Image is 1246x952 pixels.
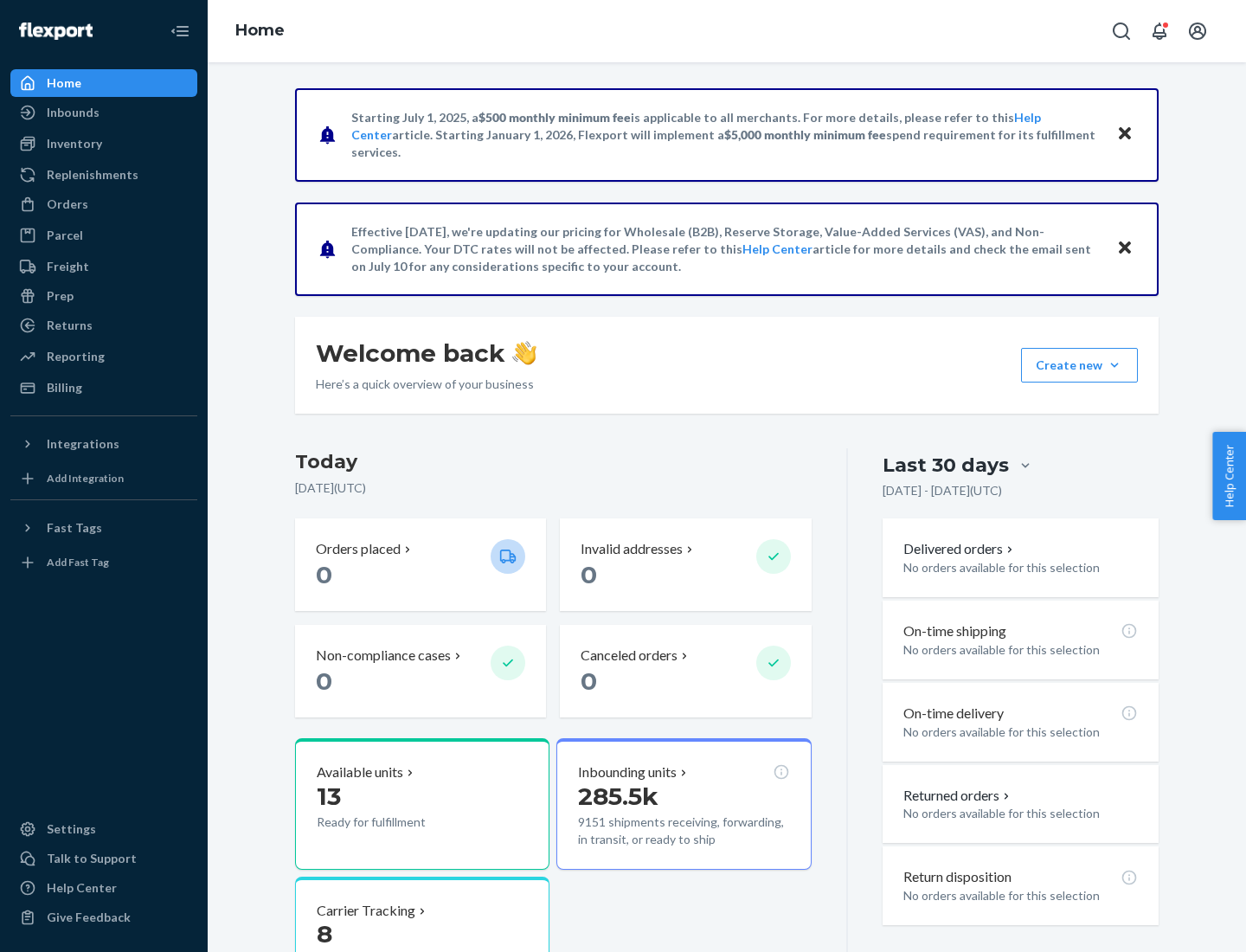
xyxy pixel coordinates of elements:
[1114,122,1136,147] button: Close
[316,338,536,369] h1: Welcome back
[47,519,102,537] div: Fast Tags
[295,738,549,870] button: Available units13Ready for fulfillment
[47,227,83,244] div: Parcel
[903,704,1004,724] p: On-time delivery
[903,867,1012,887] p: Return disposition
[47,287,74,305] div: Prep
[10,815,197,843] a: Settings
[47,879,117,897] div: Help Center
[581,666,597,696] span: 0
[316,666,332,696] span: 0
[317,901,415,921] p: Carrier Tracking
[47,471,124,486] div: Add Integration
[903,621,1006,641] p: On-time shipping
[1180,14,1215,48] button: Open account menu
[317,782,341,811] span: 13
[295,625,546,717] button: Non-compliance cases 0
[1114,236,1136,261] button: Close
[578,814,789,848] p: 9151 shipments receiving, forwarding, in transit, or ready to ship
[47,909,131,926] div: Give Feedback
[295,448,812,476] h3: Today
[10,99,197,126] a: Inbounds
[10,343,197,370] a: Reporting
[560,518,811,611] button: Invalid addresses 0
[47,135,102,152] div: Inventory
[47,258,89,275] div: Freight
[10,312,197,339] a: Returns
[47,196,88,213] div: Orders
[903,539,1017,559] button: Delivered orders
[235,21,285,40] a: Home
[724,127,886,142] span: $5,000 monthly minimum fee
[903,559,1138,576] p: No orders available for this selection
[10,904,197,931] button: Give Feedback
[10,374,197,402] a: Billing
[581,646,678,666] p: Canceled orders
[10,430,197,458] button: Integrations
[222,6,299,56] ol: breadcrumbs
[1104,14,1139,48] button: Open Search Box
[47,850,137,867] div: Talk to Support
[10,282,197,310] a: Prep
[47,435,119,453] div: Integrations
[316,539,401,559] p: Orders placed
[1142,14,1177,48] button: Open notifications
[556,738,811,870] button: Inbounding units285.5k9151 shipments receiving, forwarding, in transit, or ready to ship
[47,555,109,569] div: Add Fast Tag
[578,762,677,782] p: Inbounding units
[883,452,1009,479] div: Last 30 days
[10,222,197,249] a: Parcel
[47,379,82,396] div: Billing
[316,560,332,589] span: 0
[883,482,1002,499] p: [DATE] - [DATE] ( UTC )
[903,887,1138,904] p: No orders available for this selection
[163,14,197,48] button: Close Navigation
[581,560,597,589] span: 0
[10,874,197,902] a: Help Center
[10,190,197,218] a: Orders
[47,74,81,92] div: Home
[10,549,197,576] a: Add Fast Tag
[903,786,1013,806] button: Returned orders
[10,161,197,189] a: Replenishments
[478,110,631,125] span: $500 monthly minimum fee
[903,724,1138,741] p: No orders available for this selection
[47,317,93,334] div: Returns
[10,465,197,492] a: Add Integration
[512,341,536,365] img: hand-wave emoji
[1021,348,1138,383] button: Create new
[316,646,451,666] p: Non-compliance cases
[295,518,546,611] button: Orders placed 0
[317,762,403,782] p: Available units
[351,109,1100,161] p: Starting July 1, 2025, a is applicable to all merchants. For more details, please refer to this a...
[1212,432,1246,520] button: Help Center
[47,166,138,183] div: Replenishments
[581,539,683,559] p: Invalid addresses
[47,820,96,838] div: Settings
[351,223,1100,275] p: Effective [DATE], we're updating our pricing for Wholesale (B2B), Reserve Storage, Value-Added Se...
[316,376,536,393] p: Here’s a quick overview of your business
[47,104,100,121] div: Inbounds
[10,845,197,872] a: Talk to Support
[903,641,1138,659] p: No orders available for this selection
[317,919,332,949] span: 8
[903,805,1138,822] p: No orders available for this selection
[317,814,477,831] p: Ready for fulfillment
[10,514,197,542] button: Fast Tags
[19,23,93,40] img: Flexport logo
[10,253,197,280] a: Freight
[578,782,658,811] span: 285.5k
[742,241,812,256] a: Help Center
[295,479,812,497] p: [DATE] ( UTC )
[560,625,811,717] button: Canceled orders 0
[10,130,197,158] a: Inventory
[10,69,197,97] a: Home
[47,348,105,365] div: Reporting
